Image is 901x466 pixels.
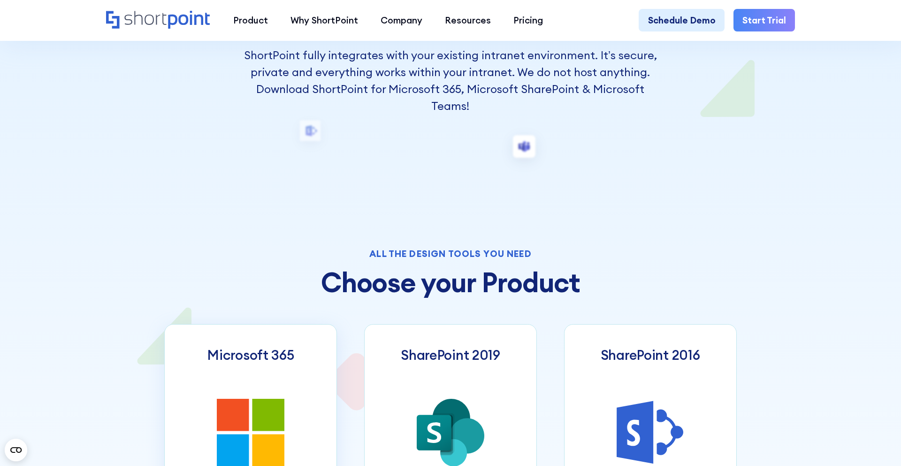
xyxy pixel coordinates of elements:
[164,249,736,258] div: All the design tools you need
[381,14,422,27] div: Company
[106,11,211,31] a: Home
[222,9,279,31] a: Product
[854,421,901,466] iframe: Chat Widget
[5,439,27,461] button: Open CMP widget
[639,9,724,31] a: Schedule Demo
[369,9,434,31] a: Company
[434,9,502,31] a: Resources
[601,347,700,364] h3: SharePoint 2016
[207,347,294,364] h3: Microsoft 365
[164,267,736,297] h2: Choose your Product
[513,14,543,27] div: Pricing
[401,347,500,364] h3: SharePoint 2019
[290,14,358,27] div: Why ShortPoint
[733,9,795,31] a: Start Trial
[502,9,554,31] a: Pricing
[233,14,268,27] div: Product
[445,14,491,27] div: Resources
[279,9,369,31] a: Why ShortPoint
[239,47,662,114] p: ShortPoint fully integrates with your existing intranet environment. It’s secure, private and eve...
